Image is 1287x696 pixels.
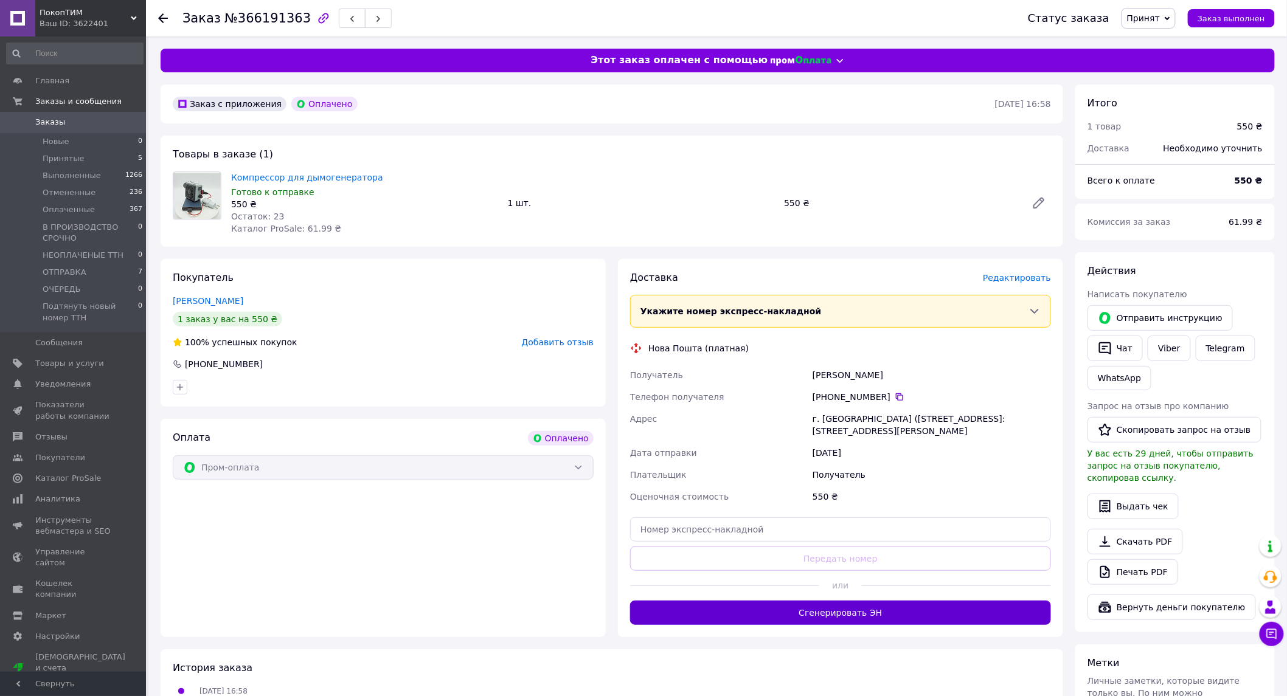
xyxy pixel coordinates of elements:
span: 1266 [125,170,142,181]
span: Показатели работы компании [35,399,113,421]
span: 0 [138,136,142,147]
span: Покупатель [173,272,234,283]
span: Новые [43,136,69,147]
span: 236 [130,187,142,198]
a: Viber [1148,336,1190,361]
div: Статус заказа [1028,12,1109,24]
span: 0 [138,301,142,323]
span: НЕОПЛАЧЕНЫЕ ТТН [43,250,123,261]
span: Доставка [1088,143,1129,153]
div: Оплачено [291,97,357,111]
span: Подтянуть новый номер ТТН [43,301,138,323]
span: Адрес [630,414,657,424]
span: Доставка [630,272,678,283]
span: Товары и услуги [35,358,104,369]
span: Аналитика [35,494,80,505]
div: 1 шт. [503,195,780,212]
a: Печать PDF [1088,559,1178,585]
div: 1 заказ у вас на 550 ₴ [173,312,282,326]
span: 0 [138,250,142,261]
span: 5 [138,153,142,164]
div: 550 ₴ [1237,120,1263,133]
span: Заказы [35,117,65,128]
span: Запрос на отзыв про компанию [1088,401,1229,411]
span: История заказа [173,662,252,674]
span: Каталог ProSale: 61.99 ₴ [231,224,341,233]
div: Ваш ID: 3622401 [40,18,146,29]
button: Заказ выполнен [1188,9,1275,27]
span: 7 [138,267,142,278]
span: Дата отправки [630,448,697,458]
span: Получатель [630,370,683,380]
span: [DEMOGRAPHIC_DATA] и счета [35,652,125,685]
b: 550 ₴ [1235,176,1263,185]
div: Оплачено [528,431,594,446]
span: ОТПРАВКА [43,267,86,278]
button: Выдать чек [1088,494,1179,519]
img: Компрессор для дымогенератора [173,173,221,219]
div: [DATE] [810,442,1053,464]
span: Комиссия за заказ [1088,217,1171,227]
span: Итого [1088,97,1117,109]
a: [PERSON_NAME] [173,296,243,306]
span: Настройки [35,631,80,642]
span: Оплата [173,432,210,443]
span: Принятые [43,153,85,164]
button: Сгенерировать ЭН [630,601,1051,625]
span: Готово к отправке [231,187,314,197]
div: Нова Пошта (платная) [645,342,752,354]
div: Необходимо уточнить [1156,135,1270,162]
span: Оплаченные [43,204,95,215]
span: Принят [1127,13,1160,23]
span: Остаток: 23 [231,212,285,221]
span: Маркет [35,610,66,621]
span: Действия [1088,265,1136,277]
div: [PHONE_NUMBER] [184,358,264,370]
span: Покупатели [35,452,85,463]
button: Вернуть деньги покупателю [1088,594,1256,620]
button: Отправить инструкцию [1088,305,1233,331]
div: Вернуться назад [158,12,168,24]
span: Метки [1088,657,1120,669]
span: [DATE] 16:58 [199,687,248,695]
span: Кошелек компании [35,578,113,600]
span: ОЧЕРЕДЬ [43,284,81,295]
time: [DATE] 16:58 [995,99,1051,109]
span: Сообщения [35,337,83,348]
span: Написать покупателю [1088,289,1187,299]
span: 100% [185,337,209,347]
span: Оценочная стоимость [630,492,729,501]
div: [PERSON_NAME] [810,364,1053,386]
input: Номер экспресс-накладной [630,517,1051,542]
div: Заказ с приложения [173,97,286,111]
div: [PHONE_NUMBER] [813,391,1051,403]
div: 550 ₴ [779,195,1022,212]
span: Телефон получателя [630,392,724,402]
button: Чат [1088,336,1143,361]
span: Укажите номер экспресс-накладной [640,306,822,316]
div: 550 ₴ [810,486,1053,508]
span: 61.99 ₴ [1229,217,1263,227]
span: У вас есть 29 дней, чтобы отправить запрос на отзыв покупателю, скопировав ссылку. [1088,449,1254,483]
span: №366191363 [224,11,311,26]
span: Уведомления [35,379,91,390]
span: 0 [138,284,142,295]
span: Всего к оплате [1088,176,1155,185]
div: 550 ₴ [231,198,498,210]
span: Выполненные [43,170,101,181]
span: В ПРОИЗВОДСТВО СРОЧНО [43,222,138,244]
span: 0 [138,222,142,244]
span: Заказы и сообщения [35,96,122,107]
span: 1 товар [1088,122,1122,131]
span: Отмененные [43,187,95,198]
a: Скачать PDF [1088,529,1183,554]
span: Управление сайтом [35,546,113,568]
span: Этот заказ оплачен с помощью [591,53,768,67]
span: Отзывы [35,432,68,443]
a: WhatsApp [1088,366,1151,390]
a: Редактировать [1027,191,1051,215]
div: г. [GEOGRAPHIC_DATA] ([STREET_ADDRESS]: [STREET_ADDRESS][PERSON_NAME] [810,408,1053,442]
button: Чат с покупателем [1260,622,1284,646]
span: Добавить отзыв [522,337,594,347]
a: Компрессор для дымогенератора [231,173,383,182]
